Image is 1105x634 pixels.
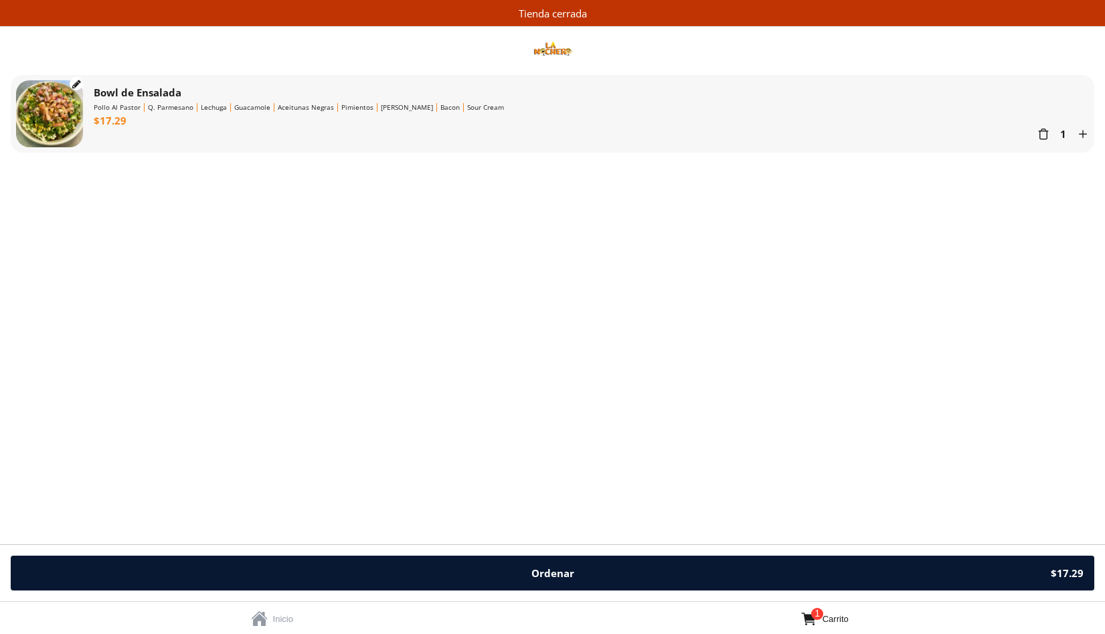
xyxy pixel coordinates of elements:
span: Q. Parmesano [148,100,193,114]
span: Pollo Al Pastor [94,100,141,114]
button:  [1077,127,1089,141]
span: Guacamole [234,100,270,114]
span: 1 [811,608,824,621]
div: $17.29 [94,114,126,127]
span: Lechuga [201,100,227,114]
span: Carrito [823,614,849,624]
span: Sour Cream [467,100,504,114]
span: Bowl de Ensalada [94,86,181,99]
span: [PERSON_NAME] [381,100,433,114]
button:  [72,79,81,89]
span: Bacon [440,100,460,114]
span: Pimientos [341,100,373,114]
div: $17.29 [1051,566,1084,580]
button:  [251,610,268,628]
div: Ordenar [531,566,574,580]
span: Aceitunas Negras [278,100,334,114]
button:  [1037,127,1049,141]
span: Inicio [273,614,293,624]
div: Tienda cerrada [519,7,587,20]
div: 1 [1060,127,1066,141]
button: Ordenar$17.29 [11,556,1094,590]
